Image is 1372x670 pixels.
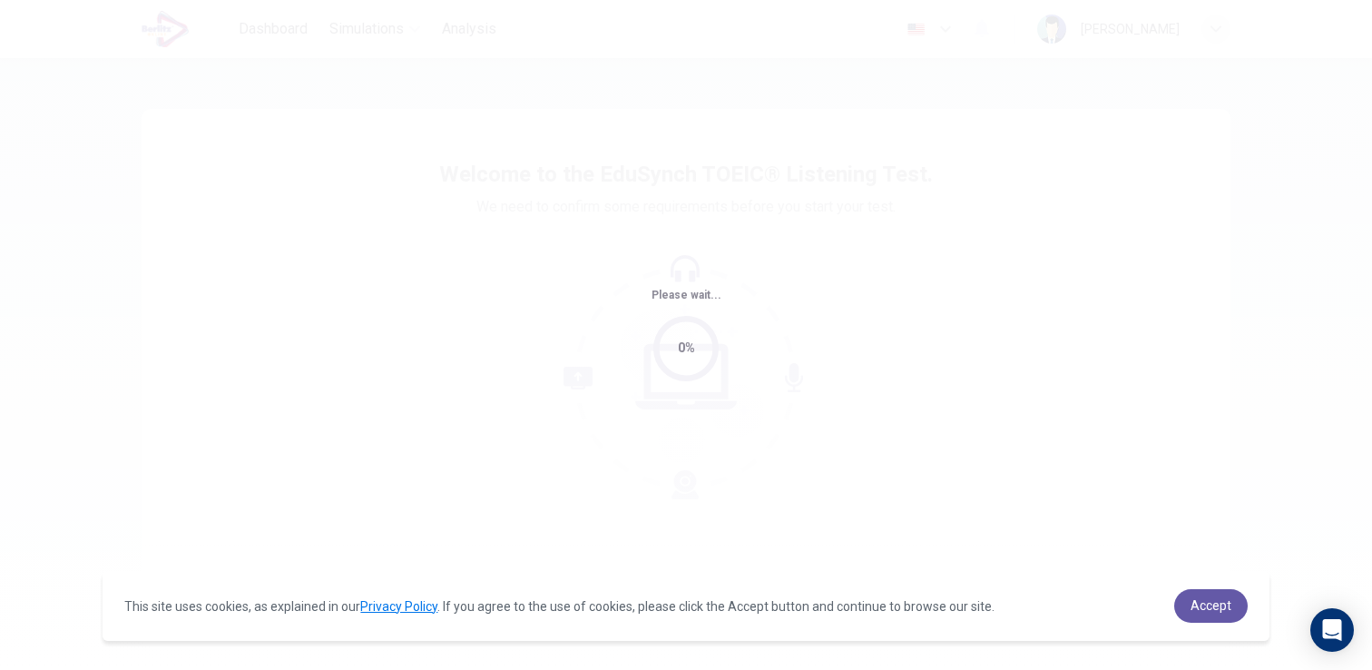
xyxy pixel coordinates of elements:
a: Privacy Policy [360,599,437,614]
div: cookieconsent [103,571,1269,641]
span: Please wait... [652,289,721,301]
span: Accept [1191,598,1231,613]
a: dismiss cookie message [1174,589,1248,623]
div: 0% [678,338,695,359]
div: Open Intercom Messenger [1310,608,1354,652]
span: This site uses cookies, as explained in our . If you agree to the use of cookies, please click th... [124,599,995,614]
